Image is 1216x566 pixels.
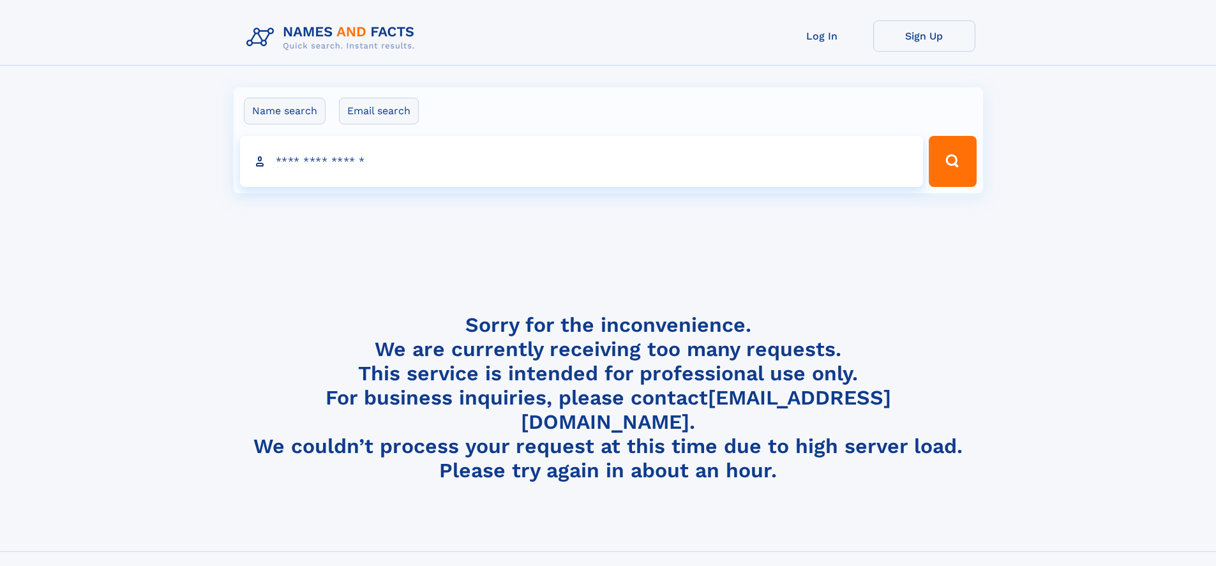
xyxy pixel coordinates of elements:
[873,20,975,52] a: Sign Up
[244,98,326,124] label: Name search
[521,385,891,434] a: [EMAIL_ADDRESS][DOMAIN_NAME]
[241,20,425,55] img: Logo Names and Facts
[929,136,976,187] button: Search Button
[241,313,975,483] h4: Sorry for the inconvenience. We are currently receiving too many requests. This service is intend...
[771,20,873,52] a: Log In
[339,98,419,124] label: Email search
[240,136,924,187] input: search input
